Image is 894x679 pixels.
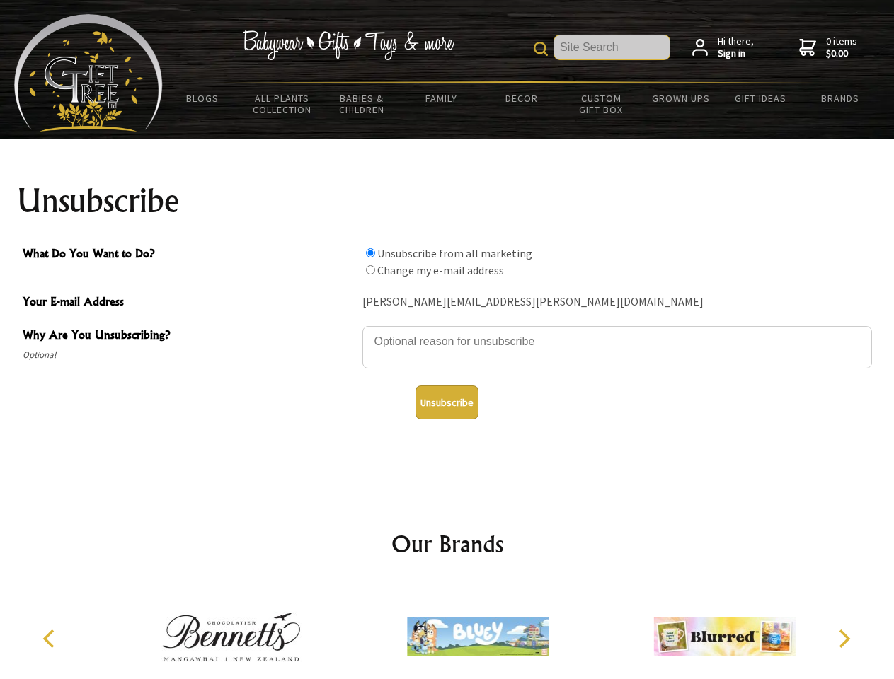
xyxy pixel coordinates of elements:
[416,385,478,419] button: Unsubscribe
[799,35,857,60] a: 0 items$0.00
[721,83,801,113] a: Gift Ideas
[402,83,482,113] a: Family
[692,35,754,60] a: Hi there,Sign in
[23,293,355,313] span: Your E-mail Address
[17,184,878,218] h1: Unsubscribe
[35,623,67,654] button: Previous
[826,47,857,60] strong: $0.00
[801,83,881,113] a: Brands
[362,326,872,368] textarea: Why Are You Unsubscribing?
[718,35,754,60] span: Hi there,
[826,35,857,60] span: 0 items
[322,83,402,124] a: Babies & Children
[28,527,866,561] h2: Our Brands
[23,326,355,347] span: Why Are You Unsubscribing?
[718,47,754,60] strong: Sign in
[534,42,548,56] img: product search
[366,248,375,257] input: What Do You Want to Do?
[362,291,872,313] div: [PERSON_NAME][EMAIL_ADDRESS][PERSON_NAME][DOMAIN_NAME]
[242,30,454,60] img: Babywear - Gifts - Toys & more
[377,263,504,277] label: Change my e-mail address
[243,83,323,124] a: All Plants Collection
[163,83,243,113] a: BLOGS
[23,347,355,364] span: Optional
[641,83,721,113] a: Grown Ups
[554,35,670,59] input: Site Search
[14,14,163,132] img: Babyware - Gifts - Toys and more...
[481,83,561,113] a: Decor
[377,246,532,260] label: Unsubscribe from all marketing
[366,265,375,274] input: What Do You Want to Do?
[561,83,641,124] a: Custom Gift Box
[828,623,859,654] button: Next
[23,245,355,265] span: What Do You Want to Do?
